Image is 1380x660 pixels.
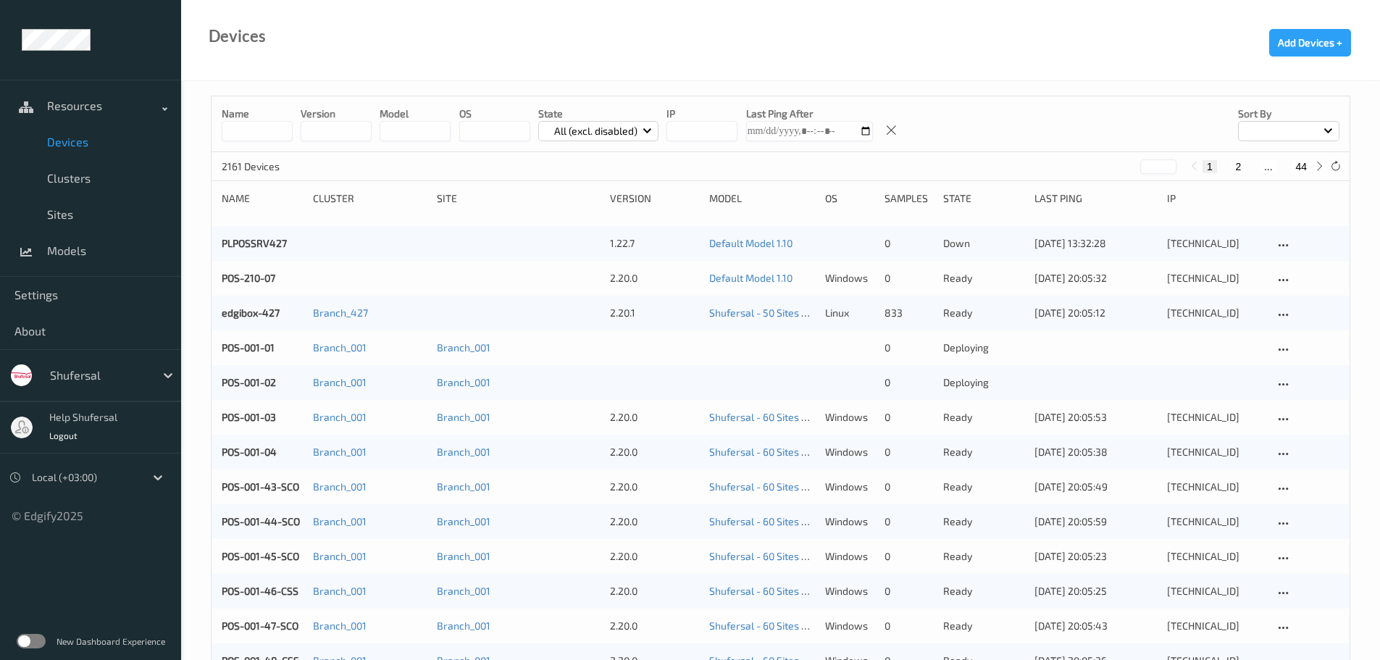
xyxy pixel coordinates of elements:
p: windows [825,445,874,459]
p: deploying [943,375,1024,390]
a: Shufersal - 60 Sites Training - Batch 55 scales + SCO [DATE] 19:30 [DATE] 19:30 Auto Save [709,480,1115,493]
a: Branch_001 [313,619,367,632]
div: 0 [885,619,933,633]
p: ready [943,445,1024,459]
p: deploying [943,341,1024,355]
div: 2.20.0 [610,445,699,459]
div: 0 [885,236,933,251]
div: 2.20.0 [610,480,699,494]
div: [DATE] 20:05:23 [1034,549,1156,564]
a: POS-210-07 [222,272,275,284]
a: Branch_001 [313,376,367,388]
div: 2.20.1 [610,306,699,320]
div: Site [437,191,599,206]
div: version [610,191,699,206]
div: [TECHNICAL_ID] [1167,410,1265,425]
p: State [538,106,659,121]
a: Branch_001 [437,585,490,597]
p: ready [943,271,1024,285]
div: [TECHNICAL_ID] [1167,584,1265,598]
div: Last Ping [1034,191,1156,206]
a: Shufersal - 60 Sites Training - Batch 55 scales + SCO [DATE] 19:30 [DATE] 19:30 Auto Save [709,550,1115,562]
div: 0 [885,549,933,564]
p: ready [943,306,1024,320]
p: windows [825,410,874,425]
div: Devices [209,29,266,43]
div: 2.20.0 [610,619,699,633]
p: ready [943,619,1024,633]
a: Branch_001 [437,411,490,423]
a: Shufersal - 60 Sites Training - Batch 55 scales + SCO [DATE] 19:30 [DATE] 19:30 Auto Save [709,585,1115,597]
button: Add Devices + [1269,29,1351,57]
a: POS-001-46-CSS [222,585,298,597]
button: 44 [1291,160,1311,173]
a: POS-001-44-SCO [222,515,300,527]
div: [TECHNICAL_ID] [1167,514,1265,529]
a: Branch_001 [437,550,490,562]
a: Branch_001 [437,446,490,458]
a: Shufersal - 60 Sites Training - Batch 55 scales + SCO [DATE] 19:30 [DATE] 19:30 Auto Save [709,446,1115,458]
a: Shufersal - 60 Sites Training - Batch 55 scales + SCO [DATE] 19:30 [DATE] 19:30 Auto Save [709,619,1115,632]
p: All (excl. disabled) [549,124,643,138]
p: windows [825,271,874,285]
a: Shufersal - 60 Sites Training - Batch 55 scales + SCO [DATE] 19:30 [DATE] 19:30 Auto Save [709,411,1115,423]
a: Branch_001 [313,515,367,527]
a: POS-001-43-SCO [222,480,299,493]
a: Branch_001 [437,341,490,354]
div: 0 [885,445,933,459]
div: [DATE] 20:05:43 [1034,619,1156,633]
a: edgibox-427 [222,306,280,319]
a: Branch_427 [313,306,368,319]
a: POS-001-02 [222,376,276,388]
p: IP [666,106,737,121]
p: ready [943,584,1024,598]
a: POS-001-01 [222,341,275,354]
a: Shufersal - 60 Sites Training - Batch 55 scales + SCO [DATE] 19:30 [DATE] 19:30 Auto Save [709,515,1115,527]
div: Samples [885,191,933,206]
div: 0 [885,514,933,529]
p: windows [825,549,874,564]
div: 2.20.0 [610,410,699,425]
div: OS [825,191,874,206]
div: 833 [885,306,933,320]
p: version [301,106,372,121]
a: POS-001-04 [222,446,277,458]
a: POS-001-45-SCO [222,550,299,562]
div: 0 [885,375,933,390]
a: Default Model 1.10 [709,272,793,284]
div: 2.20.0 [610,514,699,529]
a: Default Model 1.10 [709,237,793,249]
p: linux [825,306,874,320]
a: Branch_001 [313,446,367,458]
p: Sort by [1238,106,1339,121]
p: ready [943,480,1024,494]
div: 0 [885,341,933,355]
div: [TECHNICAL_ID] [1167,549,1265,564]
a: Branch_001 [313,411,367,423]
div: 2.20.0 [610,549,699,564]
button: ... [1260,160,1277,173]
div: [DATE] 20:05:25 [1034,584,1156,598]
div: 0 [885,271,933,285]
a: Shufersal - 50 Sites Training - Batch 53 [DATE] 05:30 [DATE] 05:30 Auto Save [709,306,1058,319]
div: 1.22.7 [610,236,699,251]
p: OS [459,106,530,121]
p: Name [222,106,293,121]
div: [DATE] 20:05:49 [1034,480,1156,494]
a: POS-001-03 [222,411,276,423]
p: model [380,106,451,121]
a: Branch_001 [313,550,367,562]
div: Cluster [313,191,427,206]
button: 1 [1203,160,1217,173]
div: 0 [885,410,933,425]
p: windows [825,480,874,494]
a: Branch_001 [437,376,490,388]
div: [TECHNICAL_ID] [1167,480,1265,494]
p: windows [825,619,874,633]
div: 0 [885,480,933,494]
div: [DATE] 20:05:53 [1034,410,1156,425]
div: [TECHNICAL_ID] [1167,271,1265,285]
p: windows [825,584,874,598]
div: Name [222,191,303,206]
div: [DATE] 20:05:38 [1034,445,1156,459]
